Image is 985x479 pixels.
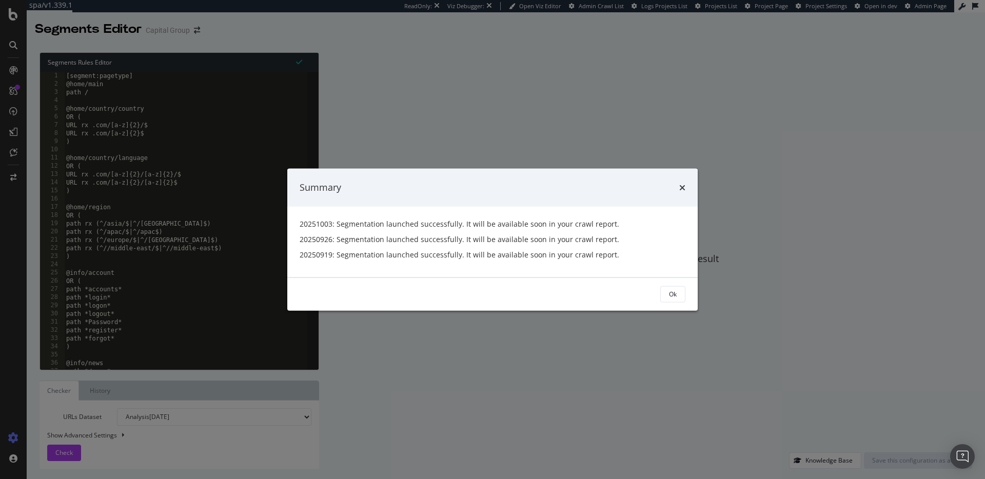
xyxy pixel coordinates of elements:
div: Summary [300,181,341,194]
div: Open Intercom Messenger [950,444,975,469]
p: 20250926: Segmentation launched successfully. It will be available soon in your crawl report. [300,234,685,244]
div: modal [287,169,698,311]
button: Ok [660,286,685,302]
div: times [679,181,685,194]
div: Ok [669,290,677,298]
p: 20251003: Segmentation launched successfully. It will be available soon in your crawl report. [300,218,685,229]
p: 20250919: Segmentation launched successfully. It will be available soon in your crawl report. [300,249,685,260]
